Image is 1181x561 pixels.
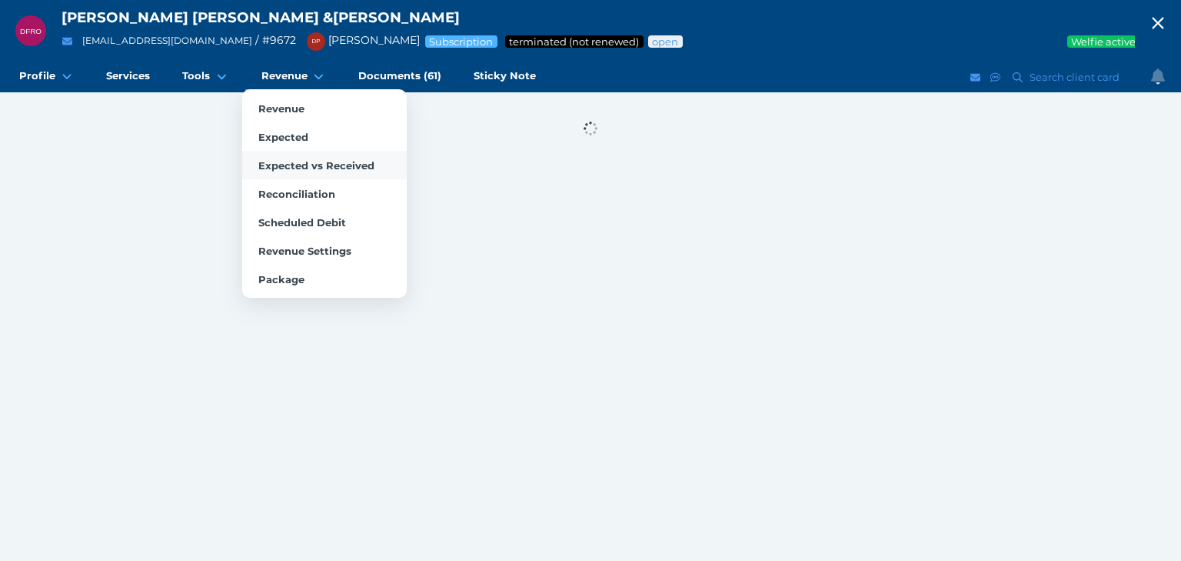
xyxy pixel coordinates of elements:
span: DFRO [20,27,42,35]
button: Email [968,68,983,87]
button: Search client card [1006,68,1127,87]
span: DP [311,38,320,45]
span: & [PERSON_NAME] [323,8,460,26]
a: Profile [3,62,90,92]
span: Service package status: Not renewed [508,35,640,48]
span: Revenue [261,69,308,82]
span: Package [258,273,304,286]
a: Reconciliation [242,179,407,208]
span: Subscription [428,35,494,48]
div: David Francis Raphael O'Sullivan [15,15,46,46]
span: Welfie active [1070,35,1137,48]
button: SMS [988,68,1003,87]
button: Email [58,32,77,51]
span: Expected [258,131,308,143]
span: Advice status: Review not yet booked in [651,35,680,48]
span: Services [106,69,150,82]
a: Expected vs Received [242,151,407,179]
a: Package [242,265,407,293]
a: Services [90,62,166,92]
a: Scheduled Debit [242,208,407,236]
span: / # 9672 [255,33,296,47]
div: David Parry [307,32,325,51]
span: Tools [182,69,210,82]
a: Expected [242,122,407,151]
span: Documents (61) [358,69,441,82]
a: [EMAIL_ADDRESS][DOMAIN_NAME] [82,35,252,46]
span: Revenue [258,102,304,115]
a: Revenue [242,94,407,122]
span: Search client card [1026,71,1126,83]
a: Documents (61) [342,62,457,92]
span: Profile [19,69,55,82]
span: Expected vs Received [258,159,374,172]
a: Revenue Settings [242,236,407,265]
span: Revenue Settings [258,245,351,257]
span: Scheduled Debit [258,216,346,229]
span: Reconciliation [258,188,335,200]
a: Revenue [245,62,342,92]
span: Sticky Note [474,69,536,82]
span: [PERSON_NAME] [PERSON_NAME] [62,8,319,26]
span: [PERSON_NAME] [299,33,420,47]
